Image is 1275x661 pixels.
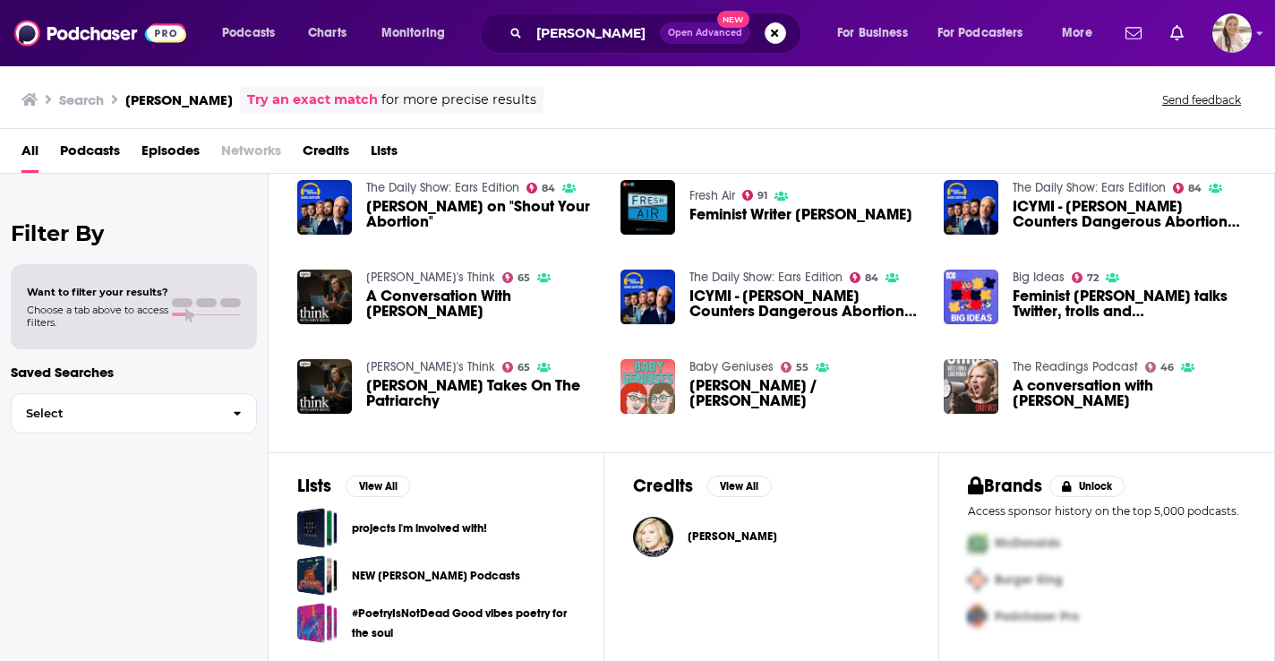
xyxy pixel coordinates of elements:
img: A conversation with Lindy West [944,359,998,414]
img: ICYMI - Lindy West Counters Dangerous Abortion Myths [944,180,998,235]
button: Open AdvancedNew [660,22,750,44]
span: McDonalds [995,536,1060,551]
a: Credits [303,136,349,173]
span: [PERSON_NAME] / [PERSON_NAME] [689,378,922,408]
a: KERA's Think [366,359,495,374]
a: ICYMI - Lindy West Counters Dangerous Abortion Myths (Rebroadcast) [689,288,922,319]
img: Feminist Writer Lindy West [620,180,675,235]
a: Lindy West / Nate Fernald [689,378,922,408]
a: Lindy West [633,517,673,557]
span: Choose a tab above to access filters. [27,304,168,329]
button: View All [346,476,410,497]
a: Feminist Writer Lindy West [689,207,912,222]
a: #PoetryIsNotDead Good vibes poetry for the soul [352,604,575,643]
button: Unlock [1049,476,1125,497]
img: Second Pro Logo [961,562,995,598]
a: The Daily Show: Ears Edition [366,180,519,195]
p: Saved Searches [11,364,257,381]
span: [PERSON_NAME] [688,529,777,544]
a: ICYMI - Lindy West Counters Dangerous Abortion Myths [1013,199,1245,229]
img: Feminist Lindy West talks Twitter, trolls and Trump [944,270,998,324]
button: open menu [926,19,1049,47]
span: ICYMI - [PERSON_NAME] Counters Dangerous Abortion Myths [1013,199,1245,229]
h2: Credits [633,475,693,497]
span: New [717,11,749,28]
a: projects i'm involved with! [297,508,338,548]
span: 84 [1188,185,1202,193]
button: Show profile menu [1212,13,1252,53]
span: A Conversation With [PERSON_NAME] [366,288,599,319]
a: CreditsView All [633,475,772,497]
button: Send feedback [1157,92,1246,107]
img: Lindy West / Nate Fernald [620,359,675,414]
a: Podcasts [60,136,120,173]
a: 84 [1173,183,1202,193]
a: KERA's Think [366,270,495,285]
a: 65 [502,272,531,283]
a: All [21,136,39,173]
span: 55 [796,364,809,372]
a: A conversation with Lindy West [1013,378,1245,408]
button: open menu [369,19,468,47]
span: 91 [757,192,767,200]
button: Select [11,393,257,434]
a: Lindy West on "Shout Your Abortion" [366,199,599,229]
span: Podcasts [222,21,275,46]
a: 65 [502,362,531,373]
a: The Readings Podcast [1013,359,1138,374]
a: Lindy West Takes On The Patriarchy [297,359,352,414]
a: The Daily Show: Ears Edition [689,270,843,285]
img: ICYMI - Lindy West Counters Dangerous Abortion Myths (Rebroadcast) [620,270,675,324]
span: [PERSON_NAME] on "Shout Your Abortion" [366,199,599,229]
span: Podchaser Pro [995,609,1079,624]
button: View All [707,476,772,497]
a: NEW Jessica Podcasts [297,555,338,596]
span: For Business [837,21,908,46]
img: Podchaser - Follow, Share and Rate Podcasts [14,16,186,50]
a: Lindy West [688,529,777,544]
a: 46 [1145,362,1175,373]
a: Feminist Lindy West talks Twitter, trolls and Trump [1013,288,1245,319]
a: Try an exact match [247,90,378,110]
img: A Conversation With Lindy West [297,270,352,324]
a: ListsView All [297,475,410,497]
a: Show notifications dropdown [1118,18,1149,48]
span: Select [12,408,218,419]
span: Feminist [PERSON_NAME] talks Twitter, trolls and [PERSON_NAME] [1013,288,1245,319]
input: Search podcasts, credits, & more... [529,19,660,47]
a: Lists [371,136,398,173]
img: Lindy West on "Shout Your Abortion" [297,180,352,235]
a: Show notifications dropdown [1163,18,1191,48]
span: More [1062,21,1092,46]
span: for more precise results [381,90,536,110]
img: First Pro Logo [961,525,995,562]
h2: Lists [297,475,331,497]
a: projects i'm involved with! [352,519,487,538]
span: Feminist Writer [PERSON_NAME] [689,207,912,222]
a: #PoetryIsNotDead Good vibes poetry for the soul [297,603,338,643]
a: 91 [742,190,768,201]
span: 46 [1160,364,1174,372]
span: Want to filter your results? [27,286,168,298]
span: Open Advanced [668,29,742,38]
button: open menu [210,19,298,47]
button: Lindy WestLindy West [633,508,911,565]
a: The Daily Show: Ears Edition [1013,180,1166,195]
p: Access sponsor history on the top 5,000 podcasts. [968,504,1245,518]
button: open menu [1049,19,1115,47]
button: open menu [825,19,930,47]
span: 84 [542,185,555,193]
